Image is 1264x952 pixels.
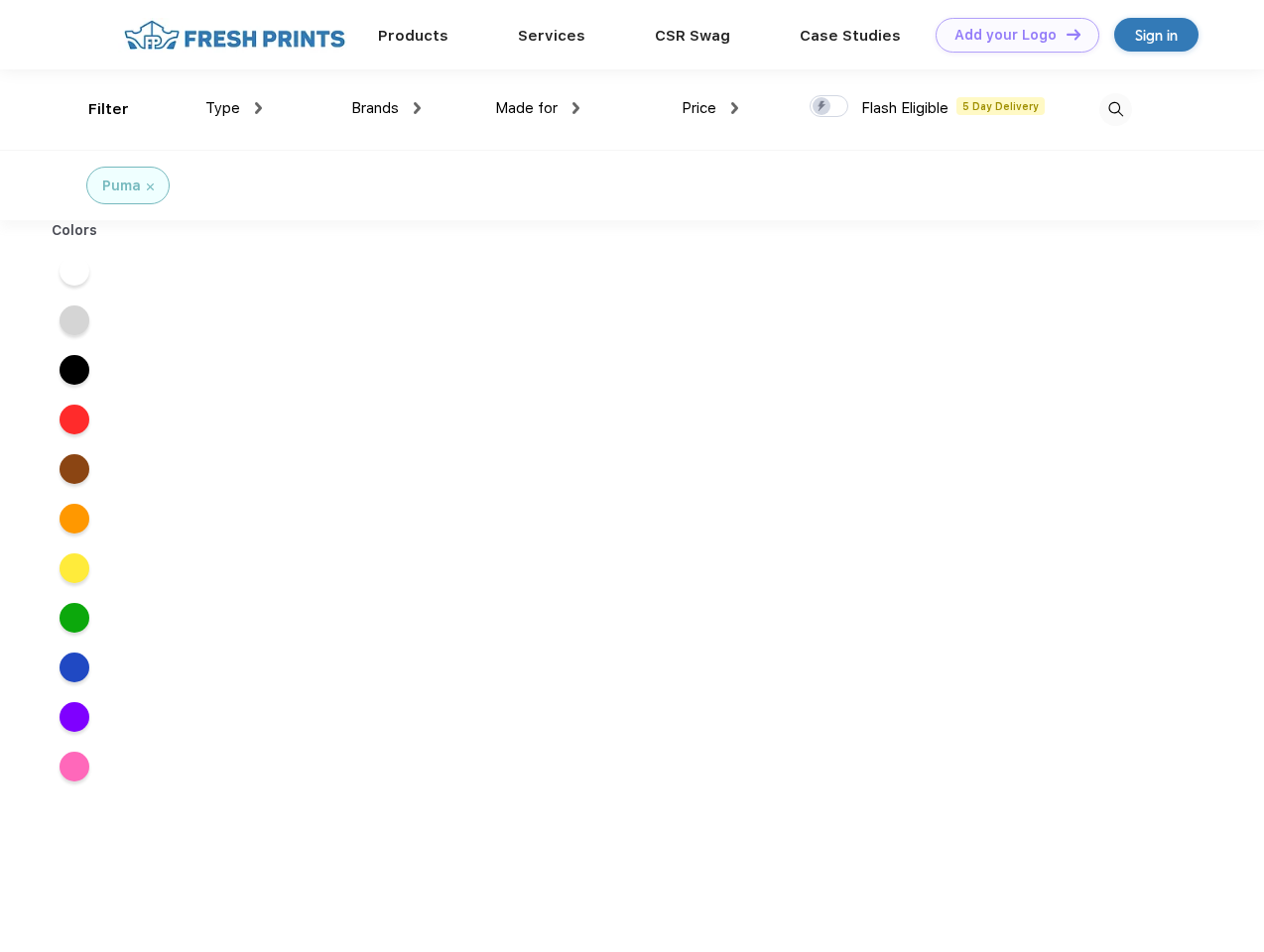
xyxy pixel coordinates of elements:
[88,98,129,121] div: Filter
[255,102,262,114] img: dropdown.png
[861,99,948,117] span: Flash Eligible
[351,99,399,117] span: Brands
[518,27,585,45] a: Services
[37,220,113,241] div: Colors
[1114,18,1199,52] a: Sign in
[1135,24,1178,47] div: Sign in
[495,99,558,117] span: Made for
[147,183,154,190] img: filter_cancel.svg
[102,176,141,196] div: Puma
[956,97,1045,115] span: 5 Day Delivery
[1099,93,1132,126] img: desktop_search.svg
[655,27,730,45] a: CSR Swag
[205,99,240,117] span: Type
[572,102,579,114] img: dropdown.png
[118,18,351,53] img: fo%20logo%202.webp
[682,99,716,117] span: Price
[414,102,421,114] img: dropdown.png
[1067,29,1080,40] img: DT
[378,27,448,45] a: Products
[731,102,738,114] img: dropdown.png
[954,27,1057,44] div: Add your Logo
